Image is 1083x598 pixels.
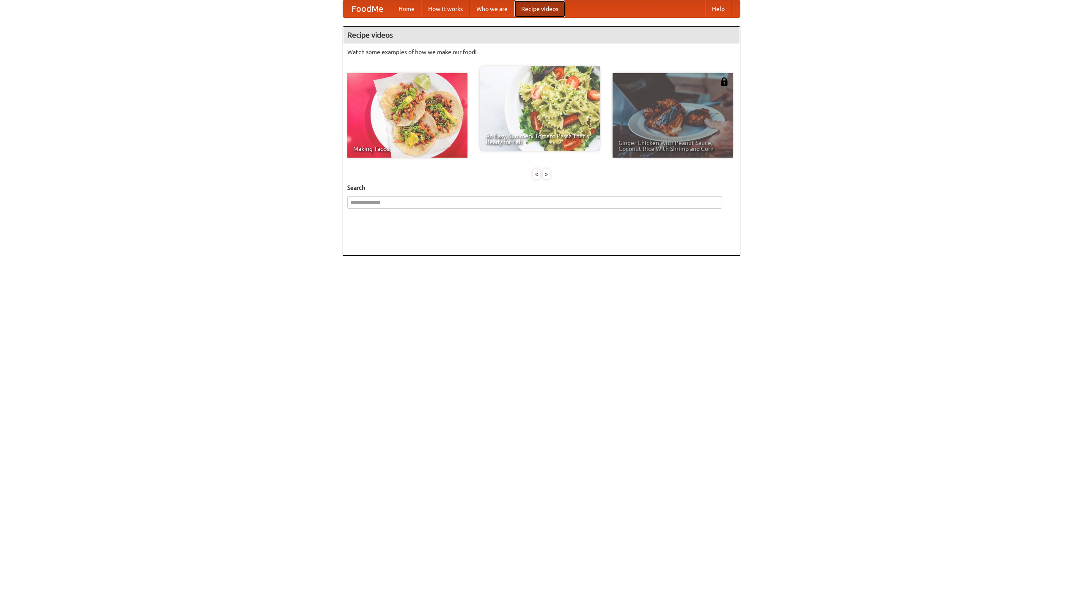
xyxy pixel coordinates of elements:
a: Who we are [470,0,514,17]
div: « [533,169,540,179]
div: » [543,169,550,179]
a: An Easy, Summery Tomato Pasta That's Ready for Fall [480,66,600,151]
a: FoodMe [343,0,392,17]
a: Making Tacos [347,73,467,158]
span: Making Tacos [353,146,462,152]
a: Help [705,0,731,17]
p: Watch some examples of how we make our food! [347,48,736,56]
span: An Easy, Summery Tomato Pasta That's Ready for Fall [486,133,594,145]
h4: Recipe videos [343,27,740,44]
a: Recipe videos [514,0,565,17]
a: Home [392,0,421,17]
a: How it works [421,0,470,17]
h5: Search [347,183,736,192]
img: 483408.png [720,77,728,86]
